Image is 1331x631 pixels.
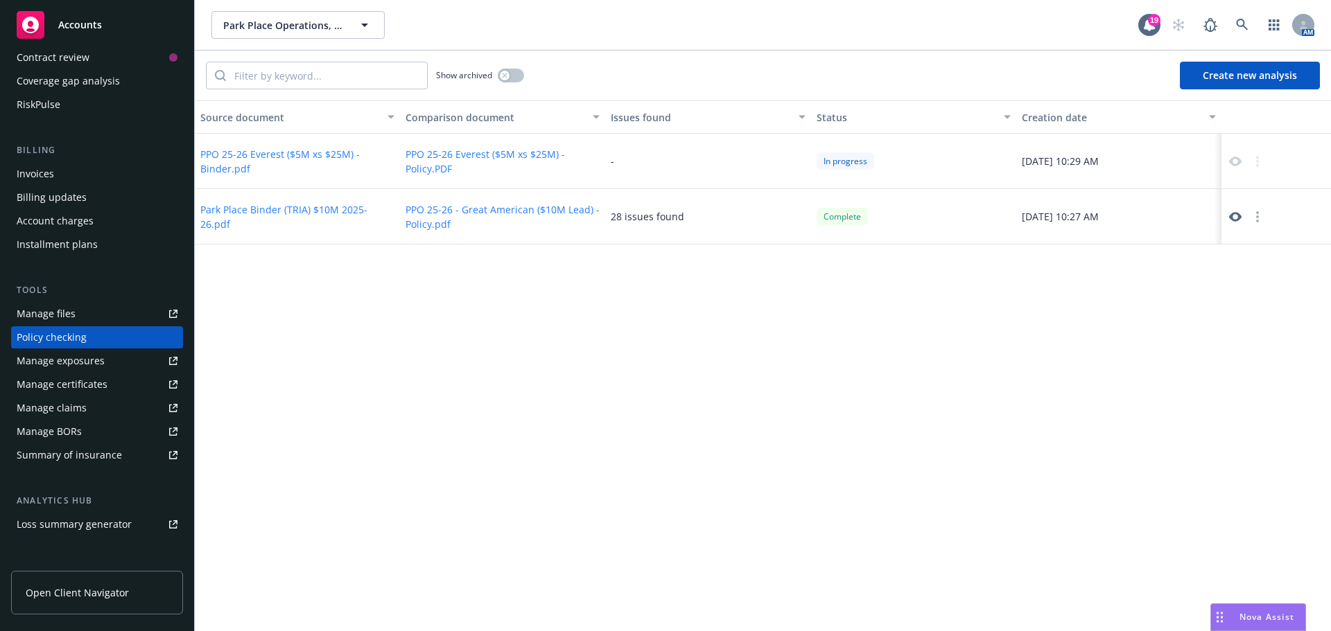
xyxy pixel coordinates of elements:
div: Creation date [1022,110,1201,125]
a: Switch app [1260,11,1288,39]
div: Manage files [17,303,76,325]
button: Comparison document [400,100,605,134]
div: Manage claims [17,397,87,419]
div: [DATE] 10:29 AM [1016,134,1221,189]
div: Analytics hub [11,494,183,508]
span: Park Place Operations, Inc. [223,18,343,33]
div: Coverage gap analysis [17,70,120,92]
div: Issues found [611,110,790,125]
div: Source document [200,110,379,125]
div: In progress [817,152,874,170]
span: Show archived [436,69,492,81]
a: Manage exposures [11,350,183,372]
div: Status [817,110,995,125]
button: Creation date [1016,100,1221,134]
svg: Search [215,70,226,81]
a: Manage certificates [11,373,183,396]
a: RiskPulse [11,94,183,116]
a: Summary of insurance [11,444,183,466]
span: Open Client Navigator [26,585,129,600]
a: Report a Bug [1197,11,1224,39]
button: Source document [195,100,400,134]
button: Status [811,100,1016,134]
span: Accounts [58,19,102,30]
button: PPO 25-26 Everest ($5M xs $25M) - Policy.PDF [406,147,600,176]
span: Nova Assist [1239,611,1294,623]
input: Filter by keyword... [226,62,427,89]
a: Account charges [11,210,183,232]
button: Nova Assist [1210,603,1306,631]
a: Manage BORs [11,420,183,443]
div: Loss summary generator [17,513,132,535]
a: Policy checking [11,326,183,348]
button: Park Place Binder (TRIA) $10M 2025-26.pdf [200,202,394,231]
div: Summary of insurance [17,444,122,466]
a: Coverage gap analysis [11,70,183,92]
div: - [611,154,614,168]
a: Installment plans [11,233,183,256]
a: Contract review [11,46,183,69]
div: Tools [11,283,183,297]
a: Loss summary generator [11,513,183,535]
a: Billing updates [11,186,183,208]
div: Account charges [17,210,94,232]
div: Billing [11,143,183,157]
div: Drag to move [1211,604,1228,630]
button: Issues found [605,100,810,134]
button: PPO 25-26 Everest ($5M xs $25M) - Binder.pdf [200,147,394,176]
button: Park Place Operations, Inc. [211,11,385,39]
a: Start snowing [1165,11,1192,39]
div: Contract review [17,46,89,69]
div: Manage BORs [17,420,82,443]
a: Invoices [11,163,183,185]
div: RiskPulse [17,94,60,116]
div: Invoices [17,163,54,185]
button: Create new analysis [1180,62,1320,89]
a: Manage claims [11,397,183,419]
div: Manage certificates [17,373,107,396]
div: Comparison document [406,110,584,125]
div: Policy checking [17,326,87,348]
button: PPO 25-26 - Great American ($10M Lead) - Policy.pdf [406,202,600,231]
div: Billing updates [17,186,87,208]
div: [DATE] 10:27 AM [1016,189,1221,245]
a: Accounts [11,6,183,44]
a: Manage files [11,303,183,325]
div: 19 [1148,14,1160,26]
a: Search [1228,11,1256,39]
div: Manage exposures [17,350,105,372]
div: Complete [817,208,868,225]
div: 28 issues found [611,209,684,224]
div: Installment plans [17,233,98,256]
